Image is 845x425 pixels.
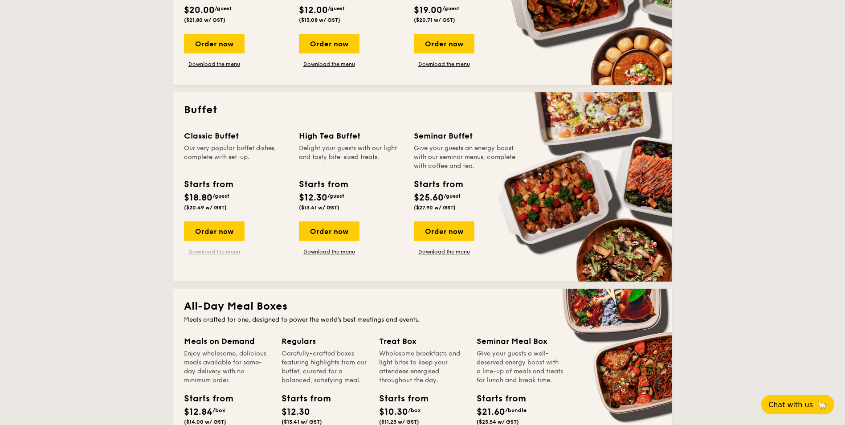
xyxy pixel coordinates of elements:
div: Starts from [184,392,224,405]
div: Seminar Meal Box [477,335,563,347]
span: ($27.90 w/ GST) [414,204,456,211]
div: Give your guests an energy boost with our seminar menus, complete with coffee and tea. [414,144,518,171]
a: Download the menu [299,61,359,68]
div: Enjoy wholesome, delicious meals available for same-day delivery with no minimum order. [184,349,271,385]
div: Order now [184,34,245,53]
span: ($21.80 w/ GST) [184,17,225,23]
span: $18.80 [184,192,212,203]
div: Treat Box [379,335,466,347]
span: ($23.54 w/ GST) [477,419,519,425]
span: /guest [328,5,345,12]
span: Chat with us [768,400,813,409]
div: Classic Buffet [184,130,288,142]
div: Starts from [477,392,517,405]
div: Wholesome breakfasts and light bites to keep your attendees energised throughout the day. [379,349,466,385]
a: Download the menu [184,61,245,68]
span: $12.84 [184,407,212,417]
span: /box [408,407,421,413]
div: Starts from [282,392,322,405]
span: /bundle [505,407,527,413]
div: Order now [299,34,359,53]
span: $25.60 [414,192,444,203]
div: Starts from [299,178,347,191]
div: Delight your guests with our light and tasty bite-sized treats. [299,144,403,171]
span: $21.60 [477,407,505,417]
span: /guest [215,5,232,12]
span: $20.00 [184,5,215,16]
span: $19.00 [414,5,442,16]
div: Starts from [184,178,233,191]
a: Download the menu [414,61,474,68]
div: Starts from [414,178,462,191]
span: 🦙 [816,400,827,410]
span: /guest [212,193,229,199]
div: Starts from [379,392,419,405]
span: /guest [442,5,459,12]
span: ($11.23 w/ GST) [379,419,419,425]
a: Download the menu [299,248,359,255]
span: $10.30 [379,407,408,417]
span: ($20.49 w/ GST) [184,204,227,211]
div: Our very popular buffet dishes, complete with set-up. [184,144,288,171]
span: ($13.41 w/ GST) [282,419,322,425]
button: Chat with us🦙 [761,395,834,414]
span: /guest [444,193,461,199]
div: Meals crafted for one, designed to power the world's best meetings and events. [184,315,661,324]
a: Download the menu [184,248,245,255]
span: /guest [327,193,344,199]
div: Meals on Demand [184,335,271,347]
span: $12.30 [282,407,310,417]
div: Seminar Buffet [414,130,518,142]
span: ($20.71 w/ GST) [414,17,455,23]
div: Order now [184,221,245,241]
h2: Buffet [184,103,661,117]
div: Order now [414,34,474,53]
span: $12.00 [299,5,328,16]
div: Order now [414,221,474,241]
div: Give your guests a well-deserved energy boost with a line-up of meals and treats for lunch and br... [477,349,563,385]
div: Carefully-crafted boxes featuring highlights from our buffet, curated for a balanced, satisfying ... [282,349,368,385]
span: ($14.00 w/ GST) [184,419,226,425]
div: Regulars [282,335,368,347]
span: $12.30 [299,192,327,203]
div: High Tea Buffet [299,130,403,142]
div: Order now [299,221,359,241]
span: /box [212,407,225,413]
span: ($13.08 w/ GST) [299,17,340,23]
a: Download the menu [414,248,474,255]
span: ($13.41 w/ GST) [299,204,339,211]
h2: All-Day Meal Boxes [184,299,661,314]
